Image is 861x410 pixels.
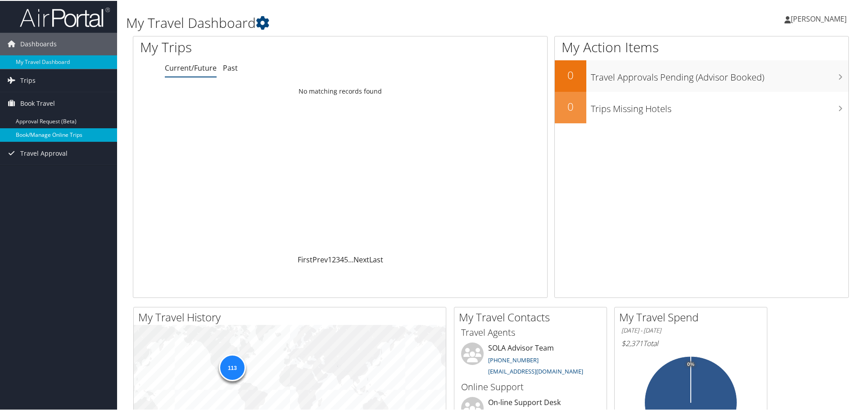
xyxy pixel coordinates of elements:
h1: My Travel Dashboard [126,13,612,32]
h2: My Travel History [138,309,446,324]
h2: My Travel Spend [619,309,767,324]
a: Next [353,254,369,264]
h2: 0 [555,67,586,82]
a: Past [223,62,238,72]
span: Travel Approval [20,141,68,164]
h2: 0 [555,98,586,113]
a: [PERSON_NAME] [784,5,856,32]
span: Dashboards [20,32,57,54]
h6: [DATE] - [DATE] [621,325,760,334]
a: 1 [328,254,332,264]
a: 4 [340,254,344,264]
h1: My Action Items [555,37,848,56]
span: [PERSON_NAME] [791,13,847,23]
span: Book Travel [20,91,55,114]
a: 5 [344,254,348,264]
a: 0Travel Approvals Pending (Advisor Booked) [555,59,848,91]
h3: Travel Approvals Pending (Advisor Booked) [591,66,848,83]
img: airportal-logo.png [20,6,110,27]
a: 3 [336,254,340,264]
a: Prev [313,254,328,264]
a: Last [369,254,383,264]
li: SOLA Advisor Team [457,342,604,378]
a: Current/Future [165,62,217,72]
a: 0Trips Missing Hotels [555,91,848,122]
span: Trips [20,68,36,91]
span: … [348,254,353,264]
a: First [298,254,313,264]
h2: My Travel Contacts [459,309,607,324]
a: 2 [332,254,336,264]
h1: My Trips [140,37,368,56]
h3: Online Support [461,380,600,392]
h6: Total [621,338,760,347]
span: $2,371 [621,338,643,347]
tspan: 0% [687,361,694,366]
h3: Travel Agents [461,325,600,338]
a: [PHONE_NUMBER] [488,355,539,363]
h3: Trips Missing Hotels [591,97,848,114]
div: 113 [218,353,245,380]
td: No matching records found [133,82,547,99]
a: [EMAIL_ADDRESS][DOMAIN_NAME] [488,366,583,374]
